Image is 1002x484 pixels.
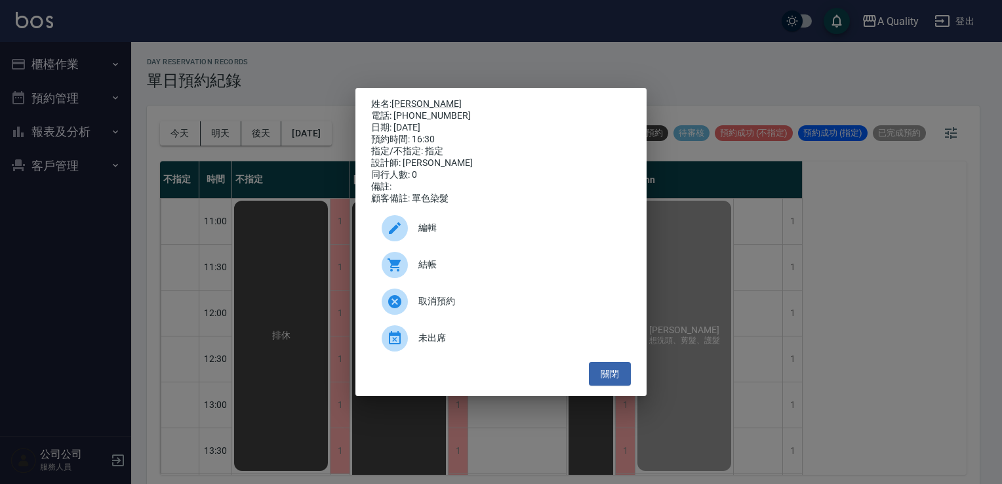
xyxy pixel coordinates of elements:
[371,181,631,193] div: 備註:
[371,169,631,181] div: 同行人數: 0
[589,362,631,386] button: 關閉
[371,210,631,247] div: 編輯
[371,320,631,357] div: 未出席
[371,146,631,157] div: 指定/不指定: 指定
[371,122,631,134] div: 日期: [DATE]
[391,98,462,109] a: [PERSON_NAME]
[418,221,620,235] span: 編輯
[371,193,631,205] div: 顧客備註: 單色染髮
[418,258,620,272] span: 結帳
[371,283,631,320] div: 取消預約
[371,157,631,169] div: 設計師: [PERSON_NAME]
[371,110,631,122] div: 電話: [PHONE_NUMBER]
[418,294,620,308] span: 取消預約
[371,247,631,283] a: 結帳
[371,98,631,110] p: 姓名:
[371,134,631,146] div: 預約時間: 16:30
[418,331,620,345] span: 未出席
